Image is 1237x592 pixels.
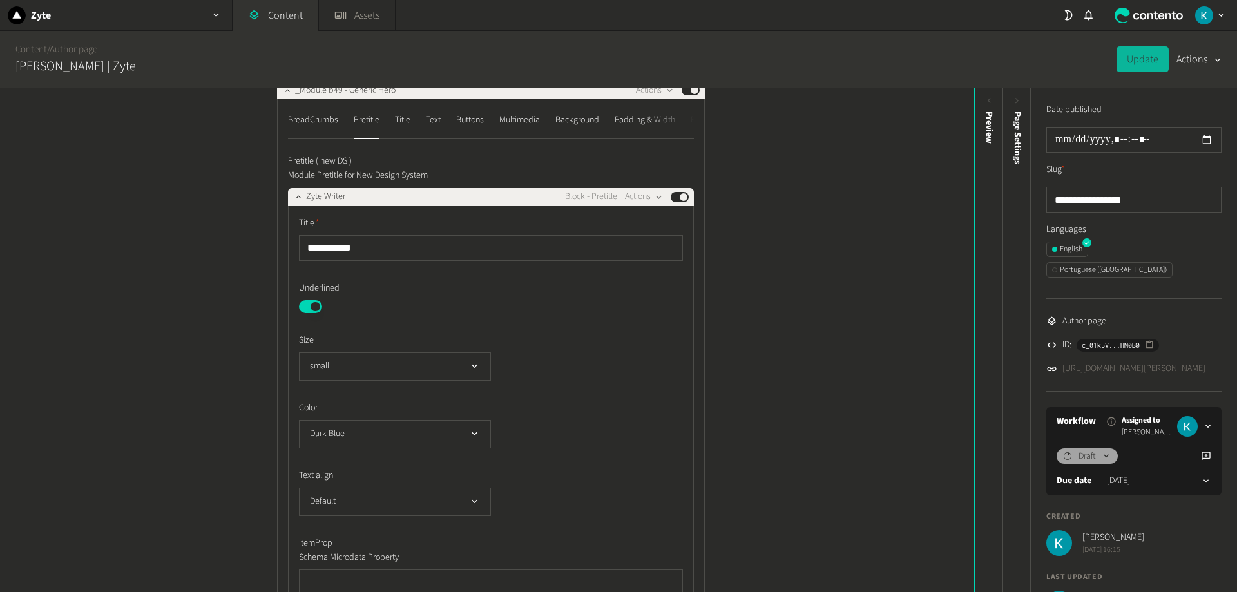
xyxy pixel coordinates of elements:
span: Pretitle ( new DS ) [288,155,352,168]
div: Preview [983,111,996,144]
a: Author page [50,43,97,56]
button: Actions [1176,46,1222,72]
button: Portuguese ([GEOGRAPHIC_DATA]) [1046,262,1173,278]
span: Block - Pretitle [565,190,617,204]
span: Zyte Writer [306,190,345,204]
label: Slug [1046,163,1065,177]
img: Zyte [8,6,26,24]
button: English [1046,242,1088,257]
img: Karlo Jedud [1177,416,1198,437]
div: Buttons [456,110,484,130]
span: _Module b49 - Generic Hero [295,84,396,97]
a: Workflow [1057,415,1096,428]
span: Underlined [299,282,340,295]
span: Draft [1079,450,1096,463]
span: Size [299,334,314,347]
button: small [299,352,491,381]
button: Actions [636,82,674,98]
span: Author page [1062,314,1106,328]
div: English [1052,243,1082,255]
button: Draft [1057,448,1118,464]
h4: Last updated [1046,571,1222,583]
span: itemProp [299,537,332,550]
div: Pretitle [354,110,379,130]
label: Languages [1046,223,1222,236]
img: Karlo Jedud [1195,6,1213,24]
label: Date published [1046,103,1102,117]
span: / [47,43,50,56]
time: [DATE] [1107,474,1130,488]
h4: Created [1046,511,1222,522]
button: Actions [625,189,663,205]
a: [URL][DOMAIN_NAME][PERSON_NAME] [1062,362,1205,376]
span: Page Settings [1011,111,1024,164]
button: Update [1117,46,1169,72]
div: BreadCrumbs [288,110,338,130]
span: [PERSON_NAME] [1082,531,1144,544]
h2: Zyte [31,8,51,23]
label: Due date [1057,474,1091,488]
span: [PERSON_NAME] [1122,426,1172,438]
img: Karlo Jedud [1046,530,1072,556]
span: Color [299,401,318,415]
p: Module Pretitle for New Design System [288,168,581,182]
button: Dark Blue [299,420,491,448]
div: Multimedia [499,110,540,130]
span: ID: [1062,338,1071,352]
div: Background [555,110,599,130]
div: Title [395,110,410,130]
span: [DATE] 16:15 [1082,544,1144,556]
span: Title [299,216,320,230]
h2: [PERSON_NAME] | Zyte [15,57,136,76]
a: Content [15,43,47,56]
span: Text align [299,469,333,482]
button: c_01k5V...HM0B0 [1077,339,1159,352]
p: Schema Microdata Property [299,550,592,564]
div: Padding & Width [615,110,675,130]
span: Assigned to [1122,415,1172,426]
button: Default [299,488,491,516]
span: c_01k5V...HM0B0 [1082,339,1140,351]
div: Text [426,110,441,130]
div: Portuguese ([GEOGRAPHIC_DATA]) [1052,264,1167,276]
